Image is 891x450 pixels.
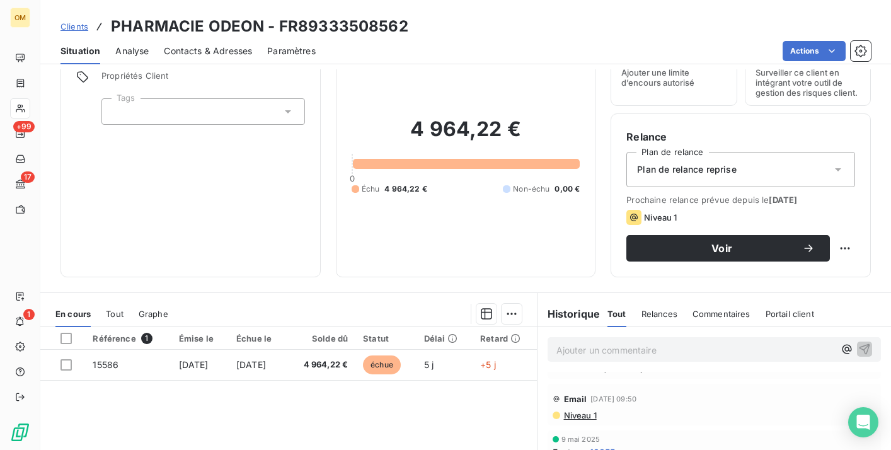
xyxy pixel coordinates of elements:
[513,183,549,195] span: Non-échu
[352,117,580,154] h2: 4 964,22 €
[424,333,466,343] div: Délai
[101,71,305,88] span: Propriétés Client
[141,333,152,344] span: 1
[637,163,736,176] span: Plan de relance reprise
[10,8,30,28] div: OM
[563,410,597,420] span: Niveau 1
[424,359,434,370] span: 5 j
[112,106,122,117] input: Ajouter une valeur
[60,45,100,57] span: Situation
[641,309,677,319] span: Relances
[626,129,855,144] h6: Relance
[480,333,529,343] div: Retard
[10,422,30,442] img: Logo LeanPay
[766,309,814,319] span: Portail client
[561,436,601,443] span: 9 mai 2025
[106,309,124,319] span: Tout
[363,355,401,374] span: échue
[294,333,348,343] div: Solde dû
[783,41,846,61] button: Actions
[60,20,88,33] a: Clients
[93,359,118,370] span: 15586
[626,235,830,262] button: Voir
[384,183,427,195] span: 4 964,22 €
[60,21,88,32] span: Clients
[555,183,580,195] span: 0,00 €
[590,395,636,403] span: [DATE] 09:50
[179,333,221,343] div: Émise le
[267,45,316,57] span: Paramètres
[236,333,279,343] div: Échue le
[769,195,797,205] span: [DATE]
[564,394,587,404] span: Email
[164,45,252,57] span: Contacts & Adresses
[55,309,91,319] span: En cours
[607,309,626,319] span: Tout
[363,333,408,343] div: Statut
[621,67,726,88] span: Ajouter une limite d’encours autorisé
[93,333,163,344] div: Référence
[537,306,601,321] h6: Historique
[139,309,168,319] span: Graphe
[693,309,750,319] span: Commentaires
[294,359,348,371] span: 4 964,22 €
[848,407,878,437] div: Open Intercom Messenger
[111,15,408,38] h3: PHARMACIE ODEON - FR89333508562
[21,171,35,183] span: 17
[626,195,855,205] span: Prochaine relance prévue depuis le
[644,212,677,222] span: Niveau 1
[236,359,266,370] span: [DATE]
[179,359,209,370] span: [DATE]
[350,173,355,183] span: 0
[23,309,35,320] span: 1
[362,183,380,195] span: Échu
[756,67,860,98] span: Surveiller ce client en intégrant votre outil de gestion des risques client.
[115,45,149,57] span: Analyse
[13,121,35,132] span: +99
[641,243,802,253] span: Voir
[480,359,496,370] span: +5 j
